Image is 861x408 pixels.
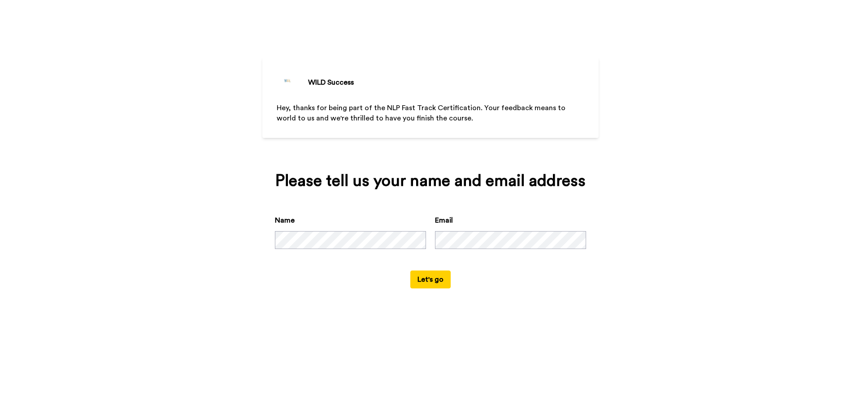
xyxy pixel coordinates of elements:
label: Email [435,215,453,226]
span: Hey, thanks for being part of the NLP Fast Track Certification. Your feedback means to world to u... [277,104,567,122]
label: Name [275,215,295,226]
button: Let's go [410,271,451,288]
div: Please tell us your name and email address [275,172,586,190]
div: WILD Success [308,77,354,88]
